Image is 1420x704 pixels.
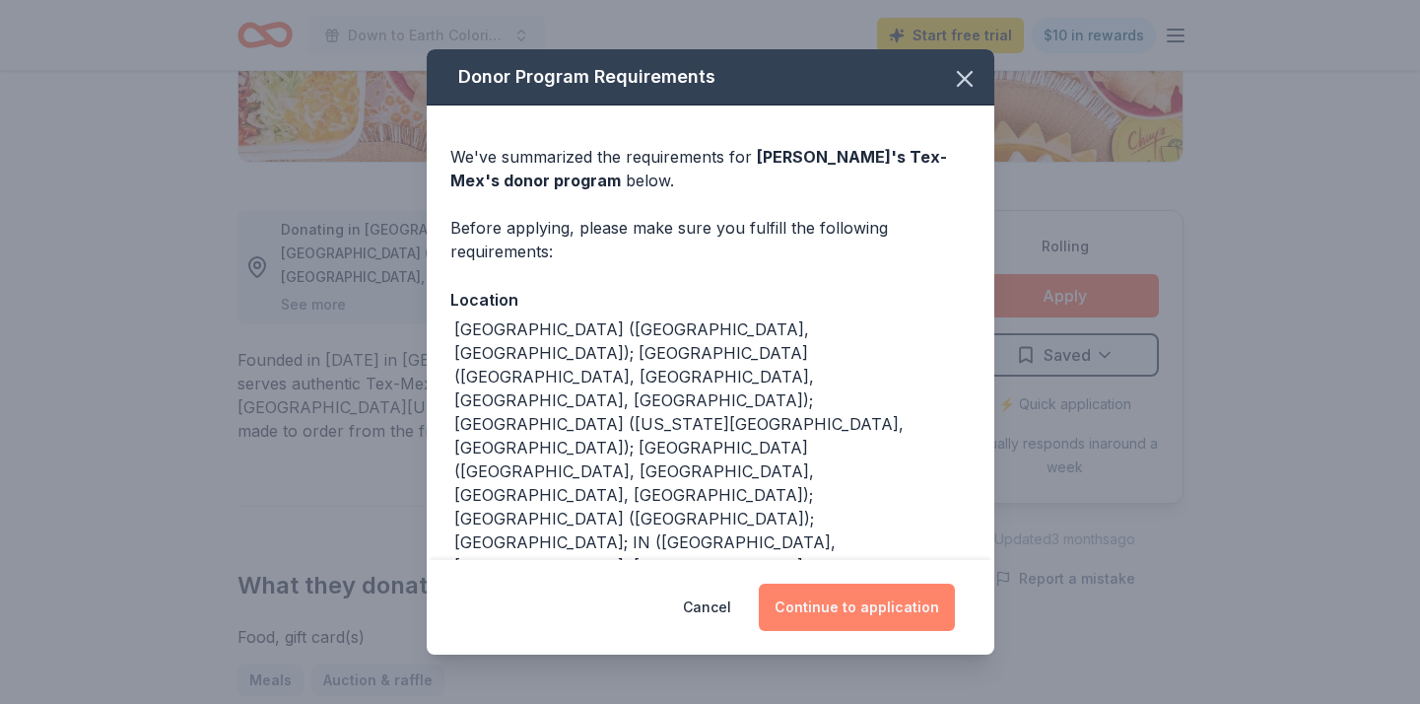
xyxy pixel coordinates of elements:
button: Continue to application [759,584,955,631]
div: Before applying, please make sure you fulfill the following requirements: [450,216,971,263]
div: We've summarized the requirements for below. [450,145,971,192]
div: Location [450,287,971,313]
div: Donor Program Requirements [427,49,994,106]
button: Cancel [683,584,731,631]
